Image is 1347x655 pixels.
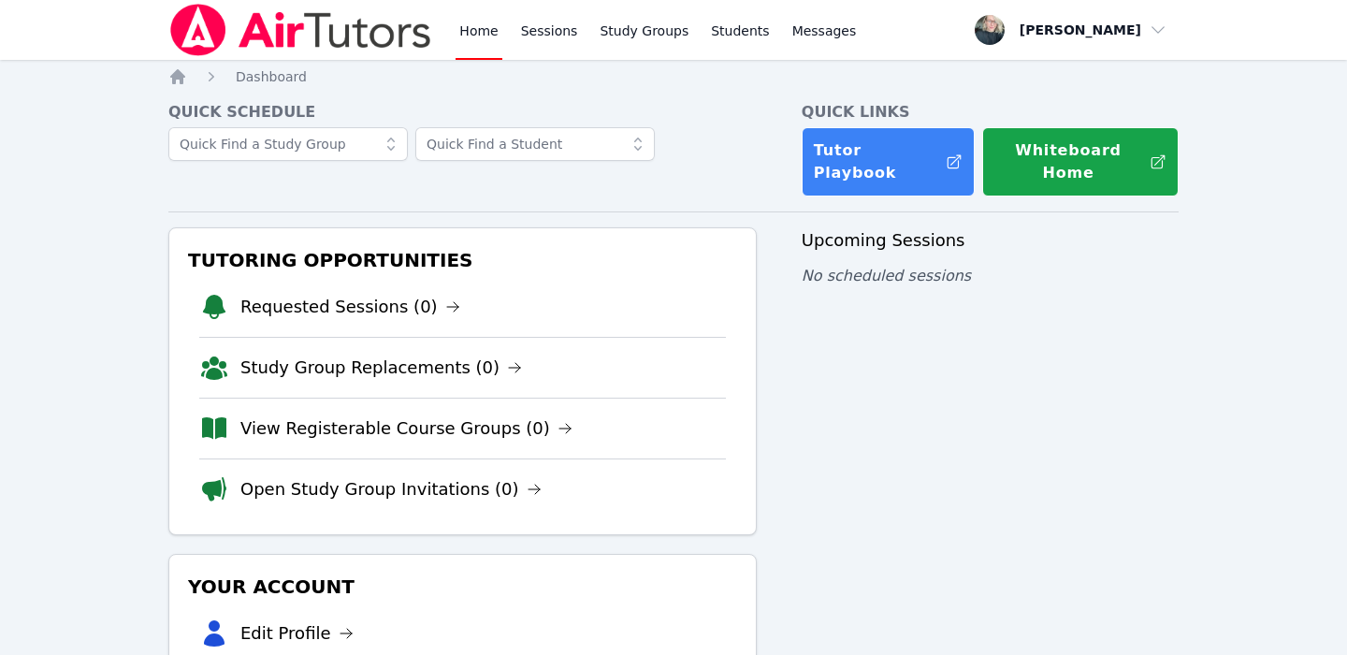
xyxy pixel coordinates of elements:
button: Whiteboard Home [982,127,1179,196]
a: Tutor Playbook [802,127,975,196]
input: Quick Find a Study Group [168,127,408,161]
a: Requested Sessions (0) [240,294,460,320]
h4: Quick Links [802,101,1179,124]
h3: Your Account [184,570,741,604]
input: Quick Find a Student [415,127,655,161]
a: View Registerable Course Groups (0) [240,415,572,442]
a: Study Group Replacements (0) [240,355,522,381]
span: Dashboard [236,69,307,84]
span: No scheduled sessions [802,267,971,284]
a: Edit Profile [240,620,354,647]
h4: Quick Schedule [168,101,757,124]
a: Dashboard [236,67,307,86]
img: Air Tutors [168,4,433,56]
h3: Tutoring Opportunities [184,243,741,277]
a: Open Study Group Invitations (0) [240,476,542,502]
span: Messages [792,22,857,40]
h3: Upcoming Sessions [802,227,1179,254]
nav: Breadcrumb [168,67,1179,86]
